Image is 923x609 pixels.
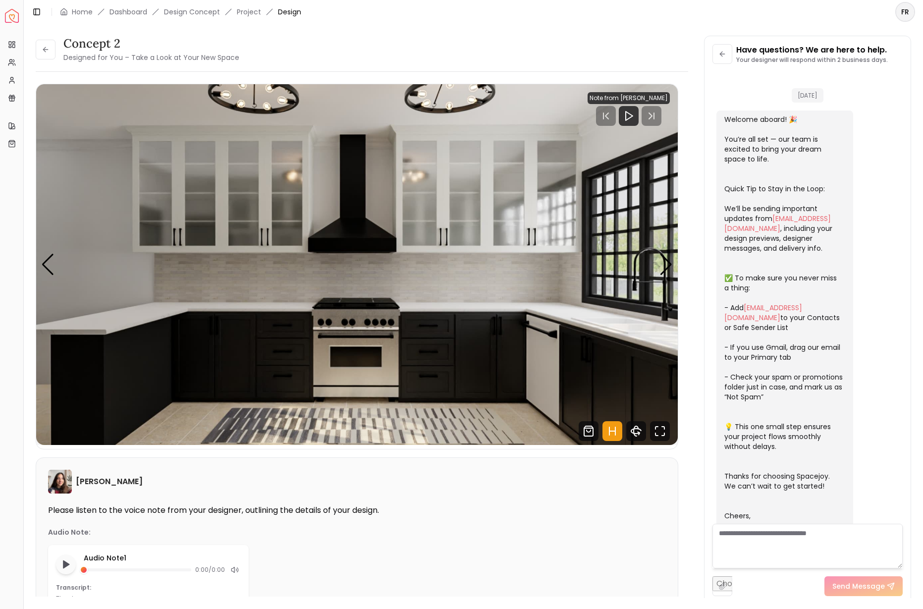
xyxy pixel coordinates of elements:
[195,566,225,574] span: 0:00 / 0:00
[41,254,54,276] div: Previous slide
[588,92,670,104] div: Note from [PERSON_NAME]
[278,7,301,17] span: Design
[109,7,147,17] a: Dashboard
[60,7,301,17] nav: breadcrumb
[63,36,239,52] h3: concept 2
[63,53,239,62] small: Designed for You – Take a Look at Your New Space
[229,564,241,576] div: Mute audio
[623,110,635,122] svg: Play
[650,421,670,441] svg: Fullscreen
[76,476,143,488] h6: [PERSON_NAME]
[724,214,831,233] a: [EMAIL_ADDRESS][DOMAIN_NAME]
[736,56,888,64] p: Your designer will respond within 2 business days.
[724,303,802,323] a: [EMAIL_ADDRESS][DOMAIN_NAME]
[56,594,241,604] p: Thank you.
[724,114,843,541] div: Welcome aboard! 🎉 You’re all set — our team is excited to bring your dream space to life. Quick T...
[56,554,76,574] button: Play audio note
[164,7,220,17] li: Design Concept
[48,505,666,515] p: Please listen to the voice note from your designer, outlining the details of your design.
[237,7,261,17] a: Project
[48,470,72,494] img: Maria Castillero
[36,84,678,445] div: Carousel
[626,421,646,441] svg: 360 View
[5,9,19,23] a: Spacejoy
[579,421,598,441] svg: Shop Products from this design
[736,44,888,56] p: Have questions? We are here to help.
[36,84,678,445] img: Design Render 1
[896,3,914,21] span: FR
[792,88,823,103] span: [DATE]
[5,9,19,23] img: Spacejoy Logo
[895,2,915,22] button: FR
[56,584,241,592] p: Transcript:
[36,84,678,445] div: 1 / 5
[659,254,673,276] div: Next slide
[84,553,241,563] p: Audio Note 1
[602,421,622,441] svg: Hotspots Toggle
[48,527,91,537] p: Audio Note:
[72,7,93,17] a: Home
